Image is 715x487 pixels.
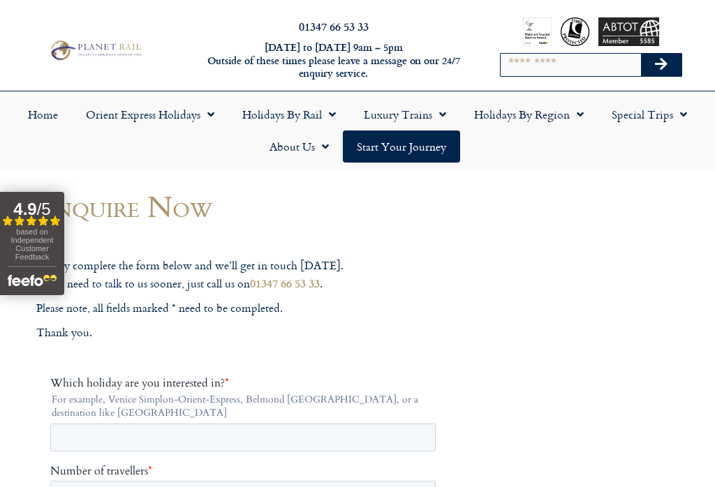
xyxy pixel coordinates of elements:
[641,54,681,76] button: Search
[36,190,455,223] h1: Enquire Now
[256,130,343,163] a: About Us
[350,98,460,130] a: Luxury Trains
[598,98,701,130] a: Special Trips
[47,38,144,62] img: Planet Rail Train Holidays Logo
[72,98,228,130] a: Orient Express Holidays
[460,98,598,130] a: Holidays by Region
[36,299,455,317] p: Please note, all fields marked * need to be completed.
[299,18,369,34] a: 01347 66 53 33
[343,130,460,163] a: Start your Journey
[36,324,455,342] p: Thank you.
[228,98,350,130] a: Holidays by Rail
[196,312,267,327] span: Your last name
[250,275,320,291] a: 01347 66 53 33
[7,98,708,163] nav: Menu
[36,257,455,293] p: Simply complete the form below and we’ll get in touch [DATE]. If you need to talk to us sooner, j...
[194,41,473,80] h6: [DATE] to [DATE] 9am – 5pm Outside of these times please leave a message on our 24/7 enquiry serv...
[14,98,72,130] a: Home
